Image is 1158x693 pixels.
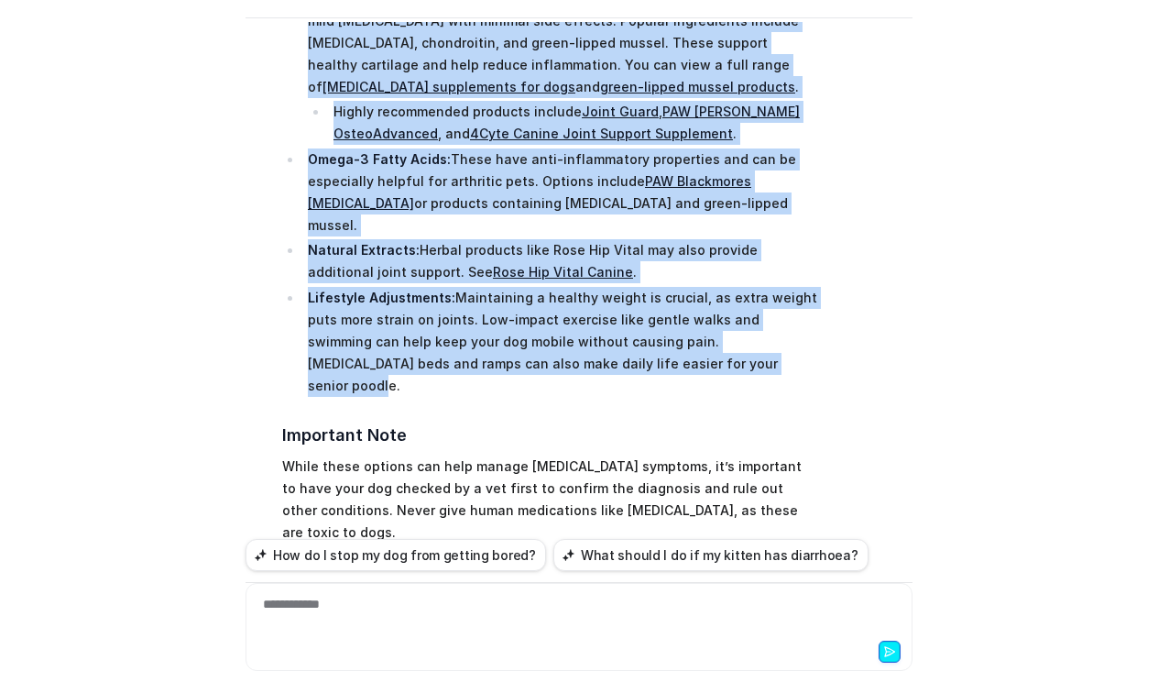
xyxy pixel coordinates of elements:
[308,151,451,167] strong: Omega-3 Fatty Acids:
[282,423,818,448] h3: Important Note
[308,148,818,236] p: These have anti-inflammatory properties and can be especially helpful for arthritic pets. Options...
[470,126,733,141] a: 4Cyte Canine Joint Support Supplement
[328,101,818,145] li: Highly recommended products include , , and .
[308,173,751,211] a: PAW Blackmores [MEDICAL_DATA]
[322,79,575,94] a: [MEDICAL_DATA] supplements for dogs
[246,539,546,571] button: How do I stop my dog from getting bored?
[553,539,868,571] button: What should I do if my kitten has diarrhoea?
[282,456,818,544] p: While these options can help manage [MEDICAL_DATA] symptoms, it’s important to have your dog chec...
[600,79,795,94] a: green-lipped mussel products
[308,242,420,258] strong: Natural Extracts:
[582,104,659,119] a: Joint Guard
[308,239,818,283] p: Herbal products like Rose Hip Vital may also provide additional joint support. See .
[308,287,818,397] p: Maintaining a healthy weight is crucial, as extra weight puts more strain on joints. Low-impact e...
[493,264,633,280] a: Rose Hip Vital Canine
[308,290,455,305] strong: Lifestyle Adjustments:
